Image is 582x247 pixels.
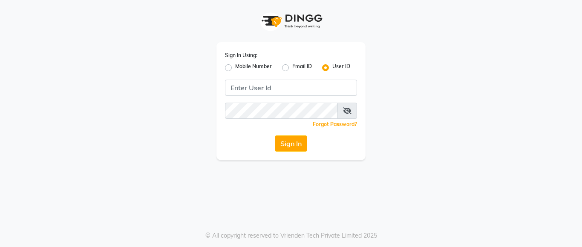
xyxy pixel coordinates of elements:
[225,103,338,119] input: Username
[257,9,325,34] img: logo1.svg
[225,80,357,96] input: Username
[332,63,350,73] label: User ID
[292,63,312,73] label: Email ID
[313,121,357,127] a: Forgot Password?
[235,63,272,73] label: Mobile Number
[225,52,257,59] label: Sign In Using:
[275,135,307,152] button: Sign In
